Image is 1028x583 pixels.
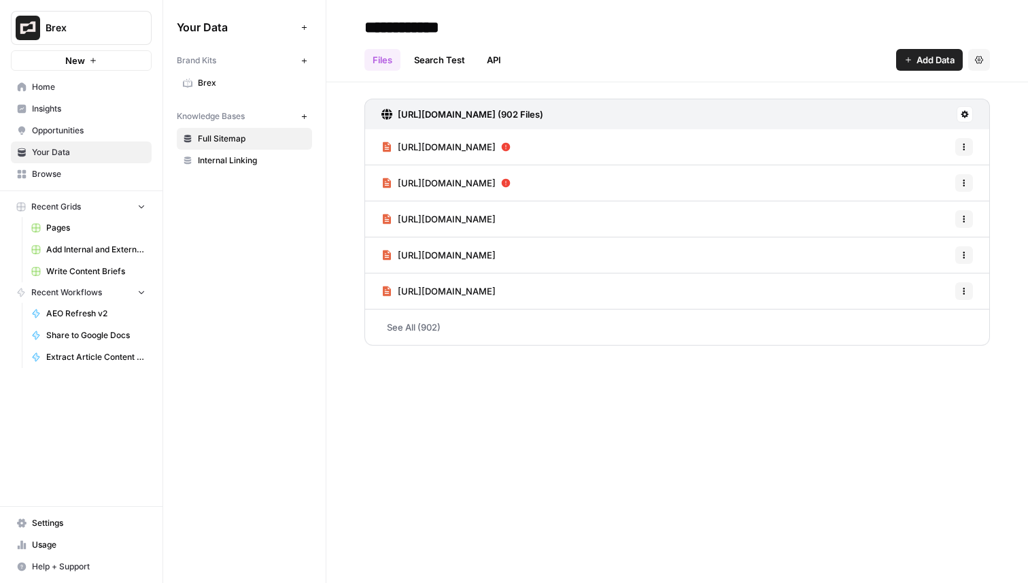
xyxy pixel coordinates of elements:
[11,197,152,217] button: Recent Grids
[11,512,152,534] a: Settings
[198,154,306,167] span: Internal Linking
[31,201,81,213] span: Recent Grids
[16,16,40,40] img: Brex Logo
[32,517,145,529] span: Settings
[32,168,145,180] span: Browse
[11,76,152,98] a: Home
[65,54,85,67] span: New
[177,150,312,171] a: Internal Linking
[11,98,152,120] a: Insights
[11,50,152,71] button: New
[381,99,543,129] a: [URL][DOMAIN_NAME] (902 Files)
[398,248,496,262] span: [URL][DOMAIN_NAME]
[25,261,152,282] a: Write Content Briefs
[896,49,963,71] button: Add Data
[398,284,496,298] span: [URL][DOMAIN_NAME]
[25,239,152,261] a: Add Internal and External Links
[11,556,152,578] button: Help + Support
[916,53,955,67] span: Add Data
[177,19,296,35] span: Your Data
[46,244,145,256] span: Add Internal and External Links
[25,346,152,368] a: Extract Article Content v.2
[11,282,152,303] button: Recent Workflows
[177,72,312,94] a: Brex
[381,201,496,237] a: [URL][DOMAIN_NAME]
[32,561,145,573] span: Help + Support
[11,534,152,556] a: Usage
[46,21,128,35] span: Brex
[32,146,145,159] span: Your Data
[398,212,496,226] span: [URL][DOMAIN_NAME]
[381,129,511,165] a: [URL][DOMAIN_NAME]
[198,77,306,89] span: Brex
[177,54,216,67] span: Brand Kits
[32,124,145,137] span: Opportunities
[364,310,990,345] a: See All (902)
[31,286,102,299] span: Recent Workflows
[398,140,496,154] span: [URL][DOMAIN_NAME]
[46,351,145,363] span: Extract Article Content v.2
[381,237,496,273] a: [URL][DOMAIN_NAME]
[25,303,152,324] a: AEO Refresh v2
[364,49,400,71] a: Files
[11,141,152,163] a: Your Data
[46,222,145,234] span: Pages
[46,265,145,278] span: Write Content Briefs
[46,329,145,342] span: Share to Google Docs
[381,273,496,309] a: [URL][DOMAIN_NAME]
[398,176,496,190] span: [URL][DOMAIN_NAME]
[11,120,152,141] a: Opportunities
[479,49,509,71] a: API
[25,324,152,346] a: Share to Google Docs
[11,11,152,45] button: Workspace: Brex
[32,103,145,115] span: Insights
[381,165,511,201] a: [URL][DOMAIN_NAME]
[198,133,306,145] span: Full Sitemap
[177,110,245,122] span: Knowledge Bases
[11,163,152,185] a: Browse
[46,307,145,320] span: AEO Refresh v2
[177,128,312,150] a: Full Sitemap
[406,49,473,71] a: Search Test
[32,539,145,551] span: Usage
[398,107,543,121] h3: [URL][DOMAIN_NAME] (902 Files)
[32,81,145,93] span: Home
[25,217,152,239] a: Pages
